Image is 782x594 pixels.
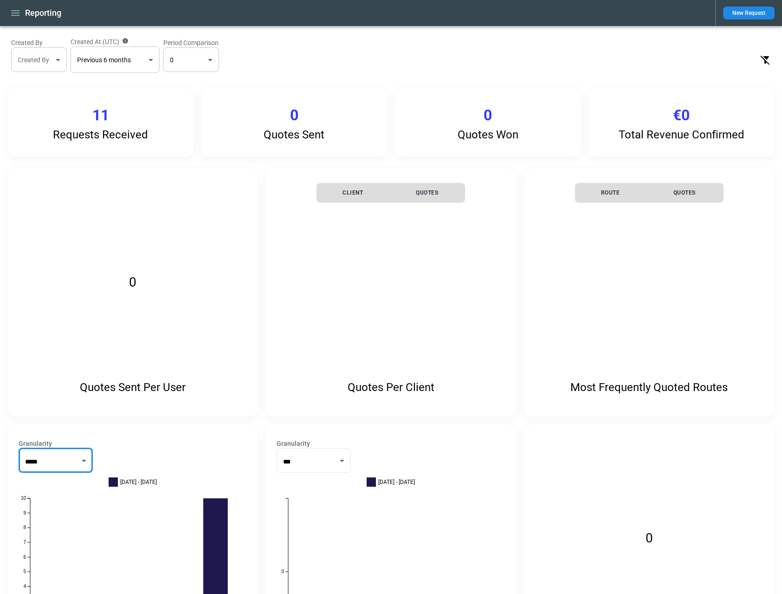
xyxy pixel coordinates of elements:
p: Quotes Sent [264,128,324,142]
p: Quotes Won [458,128,518,142]
text: 7 [23,540,26,545]
button: New Request [723,7,775,20]
text: 6 [23,555,26,560]
div: 0 [163,47,219,72]
text: 0 [282,569,284,574]
label: Created By [11,38,67,47]
text: 4 [23,584,26,589]
label: Granularity [277,439,505,448]
p: €0 [673,106,690,124]
text: 0 [646,530,653,546]
label: Granularity [19,439,247,448]
table: simple table [317,183,465,202]
p: 11 [92,106,109,124]
text: 5 [23,569,26,574]
text: 0 [129,274,136,290]
svg: Clear Filters [760,54,771,65]
table: simple table [575,183,724,202]
label: Period Comparison [163,38,219,47]
h1: Reporting [25,7,61,19]
svg: Data includes activity through 08/14/25 (end of day UTC) [122,38,129,44]
p: Requests Received [53,128,148,142]
p: Quotes Sent Per User [80,381,186,394]
span: [DATE] - [DATE] [120,480,157,485]
p: Most Frequently Quoted Routes [570,381,728,394]
p: Total Revenue Confirmed [619,128,744,142]
p: Quotes Per Client [348,381,434,394]
label: Created At (UTC) [71,37,160,46]
text: 10 [21,496,26,501]
text: 8 [23,525,26,530]
div: Created By [18,55,52,65]
th: Client [317,183,389,202]
th: Quotes [646,183,724,202]
text: 9 [23,510,26,516]
th: Quotes [389,183,465,202]
div: Full previous 6 calendar months [72,53,145,67]
span: [DATE] - [DATE] [378,480,415,485]
p: 0 [484,106,492,124]
p: 0 [290,106,298,124]
th: Route [575,183,646,202]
